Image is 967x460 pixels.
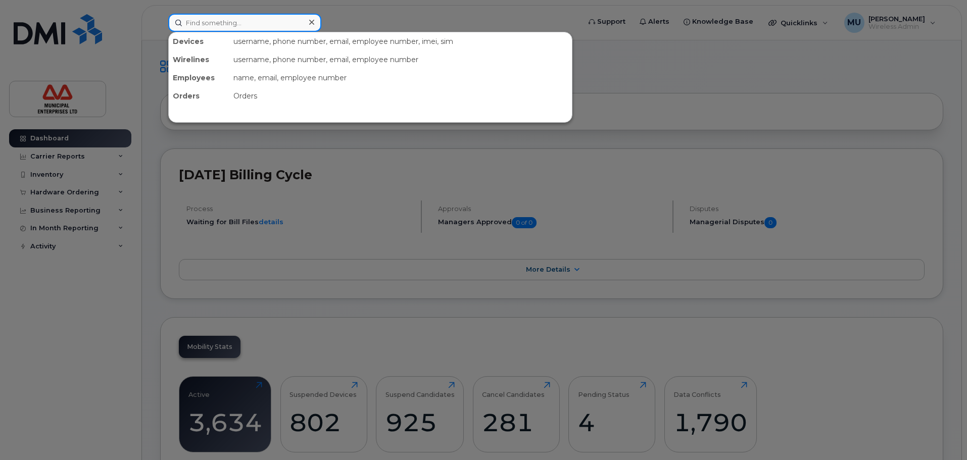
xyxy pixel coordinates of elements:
[169,87,229,105] div: Orders
[229,32,572,50] div: username, phone number, email, employee number, imei, sim
[229,87,572,105] div: Orders
[229,50,572,69] div: username, phone number, email, employee number
[229,69,572,87] div: name, email, employee number
[169,50,229,69] div: Wirelines
[169,69,229,87] div: Employees
[169,32,229,50] div: Devices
